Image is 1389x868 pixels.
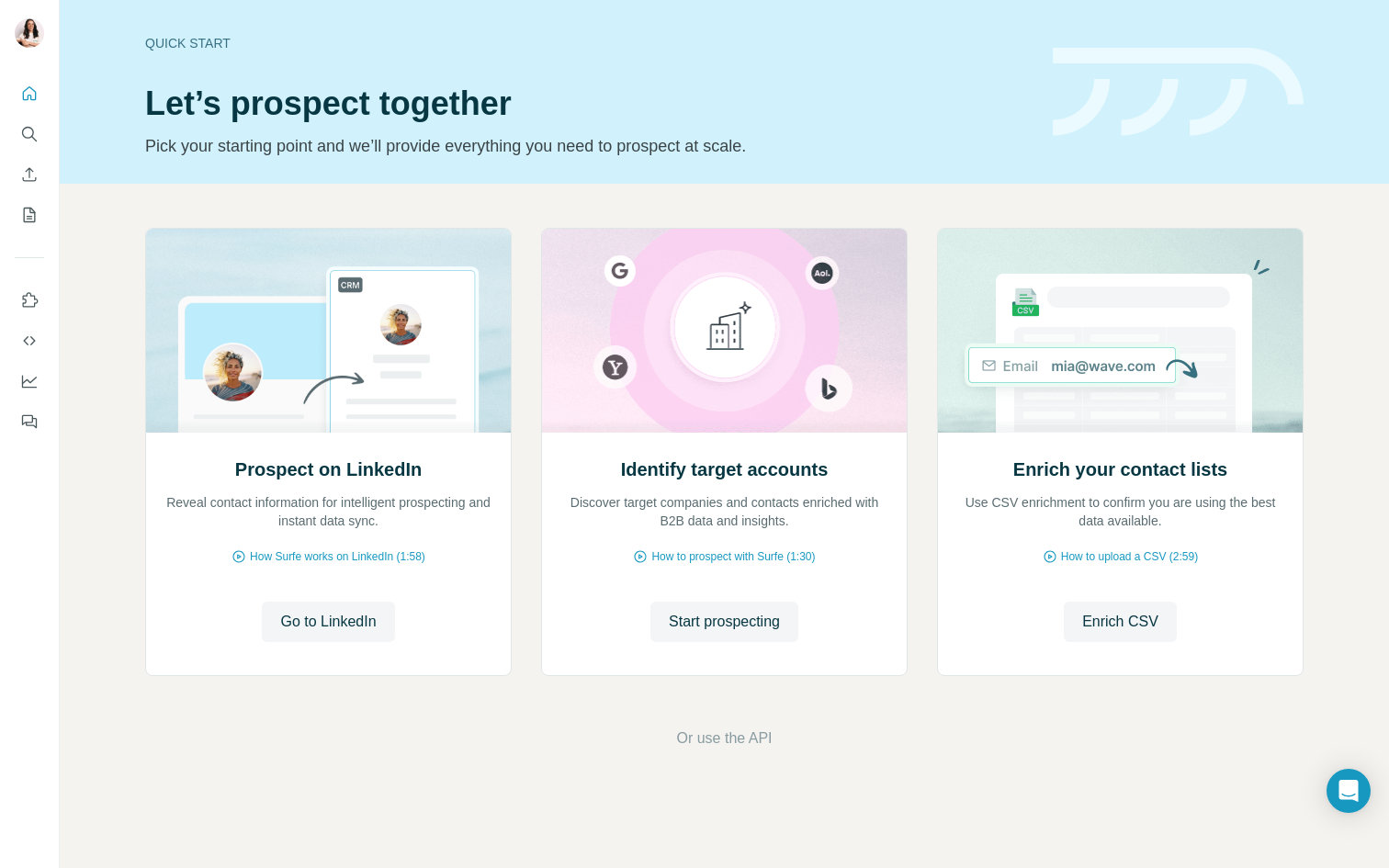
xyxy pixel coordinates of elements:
[651,548,815,565] span: How to prospect with Surfe (1:30)
[669,611,780,633] span: Start prospecting
[1082,611,1158,633] span: Enrich CSV
[262,602,394,642] button: Go to LinkedIn
[15,118,44,151] button: Search
[621,457,829,482] h2: Identify target accounts
[15,365,44,398] button: Dashboard
[235,457,422,482] h2: Prospect on LinkedIn
[15,284,44,317] button: Use Surfe on LinkedIn
[250,548,425,565] span: How Surfe works on LinkedIn (1:58)
[164,493,492,530] p: Reveal contact information for intelligent prospecting and instant data sync.
[937,229,1304,433] img: Enrich your contact lists
[280,611,376,633] span: Go to LinkedIn
[15,405,44,438] button: Feedback
[1327,769,1371,813] div: Open Intercom Messenger
[1013,457,1227,482] h2: Enrich your contact lists
[541,229,908,433] img: Identify target accounts
[145,85,1031,122] h1: Let’s prospect together
[560,493,888,530] p: Discover target companies and contacts enriched with B2B data and insights.
[650,602,798,642] button: Start prospecting
[15,18,44,48] img: Avatar
[1053,48,1304,137] img: banner
[15,324,44,357] button: Use Surfe API
[145,34,1031,52] div: Quick start
[15,77,44,110] button: Quick start
[145,229,512,433] img: Prospect on LinkedIn
[145,133,1031,159] p: Pick your starting point and we’ll provide everything you need to prospect at scale.
[676,727,772,750] button: Or use the API
[15,158,44,191] button: Enrich CSV
[15,198,44,231] button: My lists
[1061,548,1198,565] span: How to upload a CSV (2:59)
[1064,602,1177,642] button: Enrich CSV
[956,493,1284,530] p: Use CSV enrichment to confirm you are using the best data available.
